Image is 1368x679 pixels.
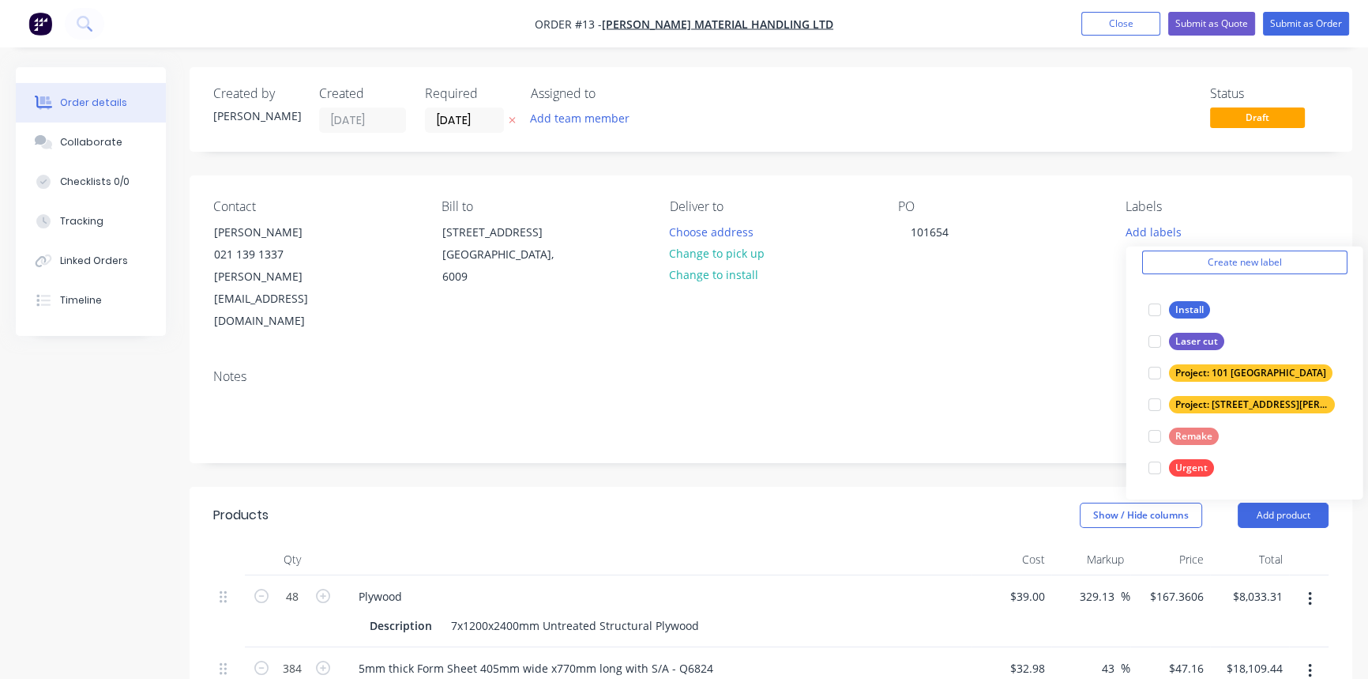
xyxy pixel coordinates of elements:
div: [PERSON_NAME] [213,108,300,124]
div: Description [363,614,438,637]
button: Urgent [1141,457,1220,479]
div: [PERSON_NAME]021 139 1337[PERSON_NAME][EMAIL_ADDRESS][DOMAIN_NAME] [201,221,359,333]
div: Project: [STREET_ADDRESS][PERSON_NAME] [1168,396,1334,413]
span: Draft [1210,108,1305,127]
button: Close [1081,12,1160,36]
div: Project: 101 [GEOGRAPHIC_DATA] [1168,364,1332,382]
div: Collaborate [60,135,122,149]
button: Remake [1141,425,1224,447]
button: Submit as Quote [1168,12,1255,36]
button: Add product [1238,503,1329,528]
div: Notes [213,369,1329,384]
div: [PERSON_NAME][EMAIL_ADDRESS][DOMAIN_NAME] [214,266,345,332]
button: Linked Orders [16,241,166,281]
button: Change to pick up [660,243,772,264]
div: Price [1130,544,1210,575]
div: PO [897,199,1100,214]
button: Change to install [660,264,766,285]
button: Add labels [1117,221,1189,242]
div: Install [1168,301,1209,319]
button: Add team member [531,108,638,129]
button: Choose address [660,221,761,242]
button: Tracking [16,202,166,241]
div: Urgent [1168,459,1213,477]
div: Deliver to [670,199,873,214]
div: Assigned to [531,86,689,101]
div: [PERSON_NAME] [214,221,345,243]
div: Qty [245,544,340,575]
button: Project: [STREET_ADDRESS][PERSON_NAME] [1141,394,1340,416]
img: Factory [28,12,52,36]
span: % [1121,659,1130,677]
button: Add team member [522,108,638,129]
div: Products [213,506,269,525]
div: Markup [1051,544,1131,575]
button: Create new label [1141,251,1347,274]
button: Install [1141,299,1216,321]
div: Remake [1168,428,1218,445]
span: % [1121,587,1130,605]
div: Linked Orders [60,254,128,268]
div: Cost [972,544,1051,575]
button: Checklists 0/0 [16,162,166,202]
div: [STREET_ADDRESS][GEOGRAPHIC_DATA], 6009 [429,221,587,289]
div: Timeline [60,293,102,307]
div: Created by [213,86,300,101]
button: Collaborate [16,123,166,162]
span: Order #13 - [535,17,602,32]
div: Laser cut [1168,333,1223,350]
button: Order details [16,83,166,123]
div: Checklists 0/0 [60,175,130,189]
div: Required [425,86,512,101]
a: [PERSON_NAME] Material Handling Ltd [602,17,833,32]
div: [GEOGRAPHIC_DATA], 6009 [442,243,573,288]
div: Order details [60,96,127,110]
button: Submit as Order [1263,12,1349,36]
div: Total [1210,544,1290,575]
button: Laser cut [1141,330,1230,353]
div: Contact [213,199,416,214]
button: Timeline [16,281,166,320]
div: 021 139 1337 [214,243,345,266]
button: Project: 101 [GEOGRAPHIC_DATA] [1141,362,1338,384]
div: Tracking [60,214,103,228]
div: Labels [1126,199,1329,214]
div: [STREET_ADDRESS] [442,221,573,243]
div: Status [1210,86,1329,101]
div: 101654 [897,221,960,243]
div: 7x1200x2400mm Untreated Structural Plywood [445,614,705,637]
div: Bill to [442,199,645,214]
div: Plywood [346,585,415,608]
button: Show / Hide columns [1080,503,1202,528]
div: Created [319,86,406,101]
